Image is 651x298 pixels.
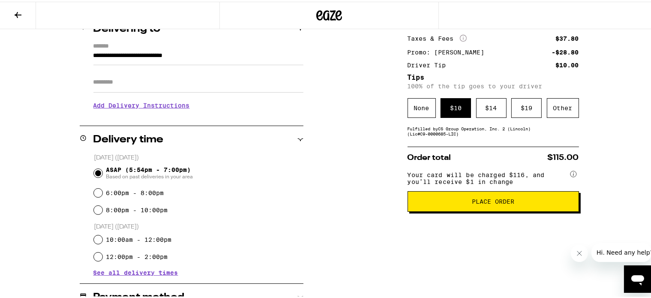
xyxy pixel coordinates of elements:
div: Driver Tip [408,60,452,66]
span: ASAP (5:54pm - 7:00pm) [106,165,193,178]
div: -$28.80 [552,48,579,54]
p: We'll contact you at [PHONE_NUMBER] when we arrive [93,114,303,120]
div: None [408,96,436,116]
label: 10:00am - 12:00pm [106,235,171,241]
p: [DATE] ([DATE]) [94,152,303,160]
div: $10.00 [556,60,579,66]
span: Order total [408,152,451,160]
label: 12:00pm - 2:00pm [106,252,168,259]
label: 8:00pm - 10:00pm [106,205,168,212]
iframe: Close message [571,243,588,260]
span: Hi. Need any help? [5,6,62,13]
span: Your card will be charged $116, and you’ll receive $1 in change [408,167,569,184]
h5: Tips [408,72,579,79]
div: $ 10 [441,96,471,116]
p: 100% of the tip goes to your driver [408,81,579,88]
span: $115.00 [548,152,579,160]
div: $ 19 [511,96,542,116]
label: 6:00pm - 8:00pm [106,188,164,195]
div: Fulfilled by CS Group Operation, Inc. 2 (Lincoln) (Lic# C9-0000685-LIC ) [408,124,579,135]
span: Based on past deliveries in your area [106,172,193,178]
span: Place Order [472,197,514,203]
div: Other [547,96,579,116]
div: $37.80 [556,34,579,40]
h2: Delivering to [93,22,161,33]
button: Place Order [408,190,579,210]
h3: Add Delivery Instructions [93,94,303,114]
button: See all delivery times [93,268,178,274]
p: [DATE] ([DATE]) [94,221,303,229]
div: Taxes & Fees [408,33,467,41]
h2: Delivery time [93,133,164,143]
div: Promo: [PERSON_NAME] [408,48,491,54]
div: $ 14 [476,96,507,116]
